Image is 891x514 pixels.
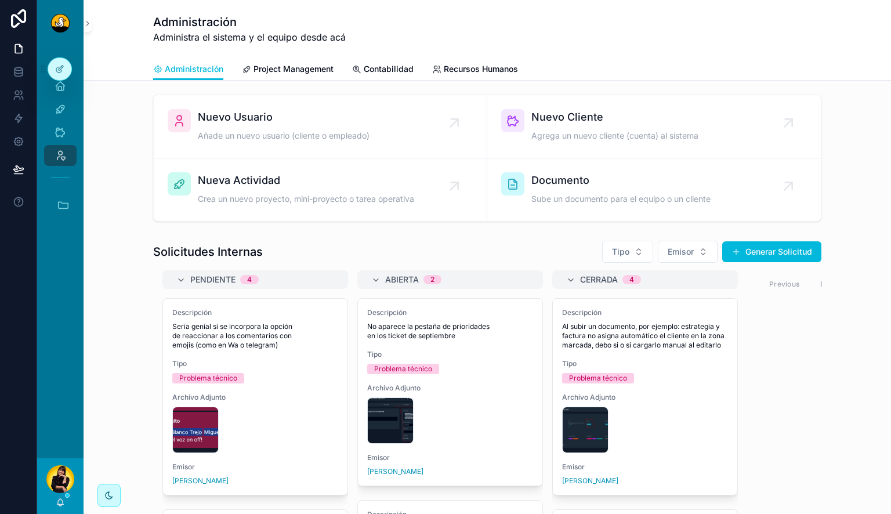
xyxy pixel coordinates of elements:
span: Nuevo Cliente [531,109,698,125]
span: Project Management [253,63,334,75]
button: Next [812,275,845,293]
a: Contabilidad [352,59,414,82]
a: DescripciónAl subir un documento, por ejemplo: estrategia y factura no asigna automático el clien... [552,298,738,495]
span: Pendiente [190,274,236,285]
span: Tipo [367,350,533,359]
img: App logo [51,14,70,32]
div: 2 [430,275,434,284]
span: Añade un nuevo usuario (cliente o empleado) [198,130,370,142]
span: Cerrada [580,274,618,285]
span: Emisor [562,462,728,472]
a: [PERSON_NAME] [367,467,423,476]
span: Archivo Adjunto [367,383,533,393]
span: Administración [165,63,223,75]
a: DescripciónNo aparece la pestaña de prioridades en los ticket de septiembreTipoProblema técnicoAr... [357,298,543,486]
span: Sube un documento para el equipo o un cliente [531,193,711,205]
span: Recursos Humanos [444,63,518,75]
a: Project Management [242,59,334,82]
span: Agrega un nuevo cliente (cuenta) al sistema [531,130,698,142]
span: Contabilidad [364,63,414,75]
span: Emisor [367,453,533,462]
span: Descripción [172,308,338,317]
a: DocumentoSube un documento para el equipo o un cliente [487,158,821,221]
button: Generar Solicitud [722,241,821,262]
span: Crea un nuevo proyecto, mini-proyecto o tarea operativa [198,193,414,205]
a: [PERSON_NAME] [562,476,618,486]
a: DescripciónSería genial si se incorpora la opción de reaccionar a los comentarios con emojis (com... [162,298,348,495]
div: Problema técnico [569,373,627,383]
span: Tipo [612,246,629,258]
a: Recursos Humanos [432,59,518,82]
span: Al subir un documento, por ejemplo: estrategia y factura no asigna automático el cliente en la zo... [562,322,728,350]
div: 4 [247,275,252,284]
span: Archivo Adjunto [562,393,728,402]
span: Nueva Actividad [198,172,414,189]
h1: Solicitudes Internas [153,244,263,260]
span: Documento [531,172,711,189]
span: Tipo [562,359,728,368]
span: No aparece la pestaña de prioridades en los ticket de septiembre [367,322,533,341]
span: Sería genial si se incorpora la opción de reaccionar a los comentarios con emojis (como en Wa o t... [172,322,338,350]
span: Tipo [172,359,338,368]
button: Select Button [658,241,718,263]
div: 4 [629,275,634,284]
span: Abierta [385,274,419,285]
a: Nuevo UsuarioAñade un nuevo usuario (cliente o empleado) [154,95,487,158]
a: Nuevo ClienteAgrega un nuevo cliente (cuenta) al sistema [487,95,821,158]
span: Administra el sistema y el equipo desde acá [153,30,346,44]
span: Archivo Adjunto [172,393,338,402]
a: [PERSON_NAME] [172,476,229,486]
div: scrollable content [37,46,84,238]
span: Descripción [562,308,728,317]
h1: Administración [153,14,346,30]
div: Problema técnico [179,373,237,383]
span: Emisor [668,246,694,258]
a: Administración [153,59,223,81]
div: Problema técnico [374,364,432,374]
a: Nueva ActividadCrea un nuevo proyecto, mini-proyecto o tarea operativa [154,158,487,221]
span: Emisor [172,462,338,472]
span: Descripción [367,308,533,317]
span: Nuevo Usuario [198,109,370,125]
button: Select Button [602,241,653,263]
